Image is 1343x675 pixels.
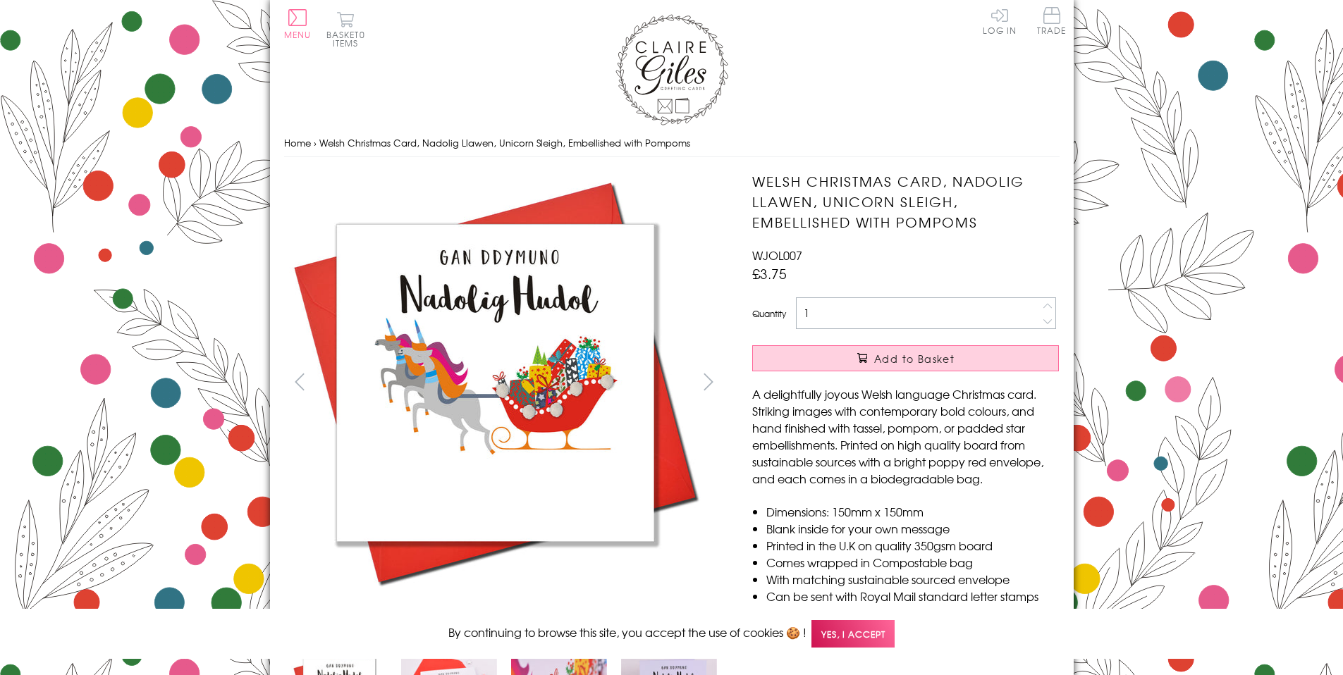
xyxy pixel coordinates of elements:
[752,385,1059,487] p: A delightfully joyous Welsh language Christmas card. Striking images with contemporary bold colou...
[319,136,690,149] span: Welsh Christmas Card, Nadolig Llawen, Unicorn Sleigh, Embellished with Pompoms
[766,588,1059,605] li: Can be sent with Royal Mail standard letter stamps
[766,554,1059,571] li: Comes wrapped in Compostable bag
[284,129,1060,158] nav: breadcrumbs
[752,345,1059,371] button: Add to Basket
[333,28,365,49] span: 0 items
[1037,7,1067,35] span: Trade
[752,171,1059,232] h1: Welsh Christmas Card, Nadolig Llawen, Unicorn Sleigh, Embellished with Pompoms
[983,7,1017,35] a: Log In
[766,571,1059,588] li: With matching sustainable sourced envelope
[752,247,802,264] span: WJOL007
[615,14,728,125] img: Claire Giles Greetings Cards
[692,366,724,397] button: next
[766,503,1059,520] li: Dimensions: 150mm x 150mm
[766,520,1059,537] li: Blank inside for your own message
[752,264,787,283] span: £3.75
[283,171,706,594] img: Welsh Christmas Card, Nadolig Llawen, Unicorn Sleigh, Embellished with Pompoms
[284,366,316,397] button: prev
[724,171,1147,594] img: Welsh Christmas Card, Nadolig Llawen, Unicorn Sleigh, Embellished with Pompoms
[284,136,311,149] a: Home
[752,307,786,320] label: Quantity
[284,9,312,39] button: Menu
[766,537,1059,554] li: Printed in the U.K on quality 350gsm board
[326,11,365,47] button: Basket0 items
[874,352,955,366] span: Add to Basket
[811,620,895,648] span: Yes, I accept
[314,136,317,149] span: ›
[1037,7,1067,37] a: Trade
[284,28,312,41] span: Menu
